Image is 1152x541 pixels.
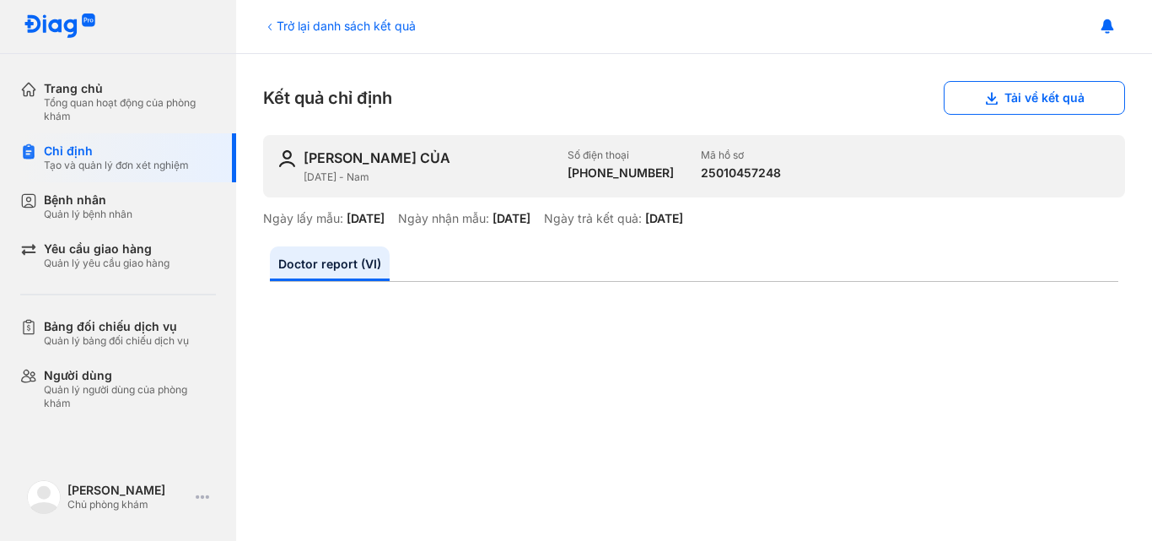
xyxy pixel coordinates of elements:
[27,480,61,514] img: logo
[568,149,674,162] div: Số điện thoại
[304,170,554,184] div: [DATE] - Nam
[263,17,416,35] div: Trở lại danh sách kết quả
[44,143,189,159] div: Chỉ định
[44,319,189,334] div: Bảng đối chiếu dịch vụ
[645,211,683,226] div: [DATE]
[24,14,96,40] img: logo
[44,334,189,348] div: Quản lý bảng đối chiếu dịch vụ
[263,81,1125,115] div: Kết quả chỉ định
[44,241,170,257] div: Yêu cầu giao hàng
[44,383,216,410] div: Quản lý người dùng của phòng khám
[398,211,489,226] div: Ngày nhận mẫu:
[44,81,216,96] div: Trang chủ
[67,498,189,511] div: Chủ phòng khám
[277,149,297,169] img: user-icon
[701,165,781,181] div: 25010457248
[44,257,170,270] div: Quản lý yêu cầu giao hàng
[44,96,216,123] div: Tổng quan hoạt động của phòng khám
[944,81,1125,115] button: Tải về kết quả
[347,211,385,226] div: [DATE]
[701,149,781,162] div: Mã hồ sơ
[44,368,216,383] div: Người dùng
[44,159,189,172] div: Tạo và quản lý đơn xét nghiệm
[44,208,132,221] div: Quản lý bệnh nhân
[67,483,189,498] div: [PERSON_NAME]
[544,211,642,226] div: Ngày trả kết quả:
[568,165,674,181] div: [PHONE_NUMBER]
[263,211,343,226] div: Ngày lấy mẫu:
[270,246,390,281] a: Doctor report (VI)
[493,211,530,226] div: [DATE]
[304,149,450,167] div: [PERSON_NAME] CỦA
[44,192,132,208] div: Bệnh nhân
